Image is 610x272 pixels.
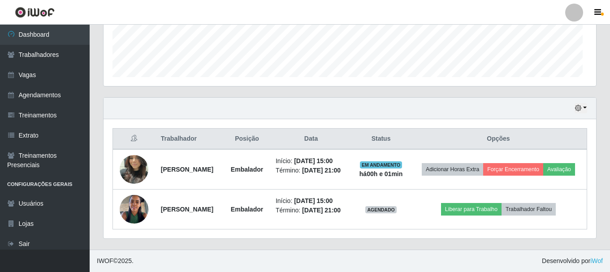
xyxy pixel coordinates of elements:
[422,163,483,176] button: Adicionar Horas Extra
[276,206,346,215] li: Término:
[294,197,333,204] time: [DATE] 15:00
[120,190,148,228] img: 1760110918420.jpeg
[360,161,402,168] span: EM ANDAMENTO
[231,166,263,173] strong: Embalador
[15,7,55,18] img: CoreUI Logo
[161,206,213,213] strong: [PERSON_NAME]
[224,129,270,150] th: Posição
[276,196,346,206] li: Início:
[365,206,397,213] span: AGENDADO
[502,203,556,216] button: Trabalhador Faltou
[302,167,341,174] time: [DATE] 21:00
[543,163,575,176] button: Avaliação
[302,207,341,214] time: [DATE] 21:00
[156,129,224,150] th: Trabalhador
[120,144,148,195] img: 1758389423649.jpeg
[270,129,352,150] th: Data
[359,170,403,177] strong: há 00 h e 01 min
[97,257,113,264] span: IWOF
[97,256,134,266] span: © 2025 .
[542,256,603,266] span: Desenvolvido por
[483,163,543,176] button: Forçar Encerramento
[410,129,587,150] th: Opções
[276,166,346,175] li: Término:
[231,206,263,213] strong: Embalador
[352,129,410,150] th: Status
[294,157,333,164] time: [DATE] 15:00
[276,156,346,166] li: Início:
[441,203,502,216] button: Liberar para Trabalho
[161,166,213,173] strong: [PERSON_NAME]
[590,257,603,264] a: iWof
